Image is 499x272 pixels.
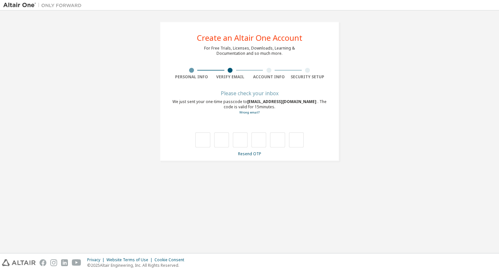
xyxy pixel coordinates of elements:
[106,257,154,263] div: Website Terms of Use
[72,259,81,266] img: youtube.svg
[172,99,327,115] div: We just sent your one-time passcode to . The code is valid for 15 minutes.
[238,151,261,157] a: Resend OTP
[3,2,85,8] img: Altair One
[172,91,327,95] div: Please check your inbox
[288,74,327,80] div: Security Setup
[211,74,250,80] div: Verify Email
[2,259,36,266] img: altair_logo.svg
[87,263,188,268] p: © 2025 Altair Engineering, Inc. All Rights Reserved.
[61,259,68,266] img: linkedin.svg
[40,259,46,266] img: facebook.svg
[87,257,106,263] div: Privacy
[50,259,57,266] img: instagram.svg
[204,46,295,56] div: For Free Trials, Licenses, Downloads, Learning & Documentation and so much more.
[239,110,260,114] a: Go back to the registration form
[154,257,188,263] div: Cookie Consent
[249,74,288,80] div: Account Info
[247,99,317,104] span: [EMAIL_ADDRESS][DOMAIN_NAME]
[197,34,302,42] div: Create an Altair One Account
[172,74,211,80] div: Personal Info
